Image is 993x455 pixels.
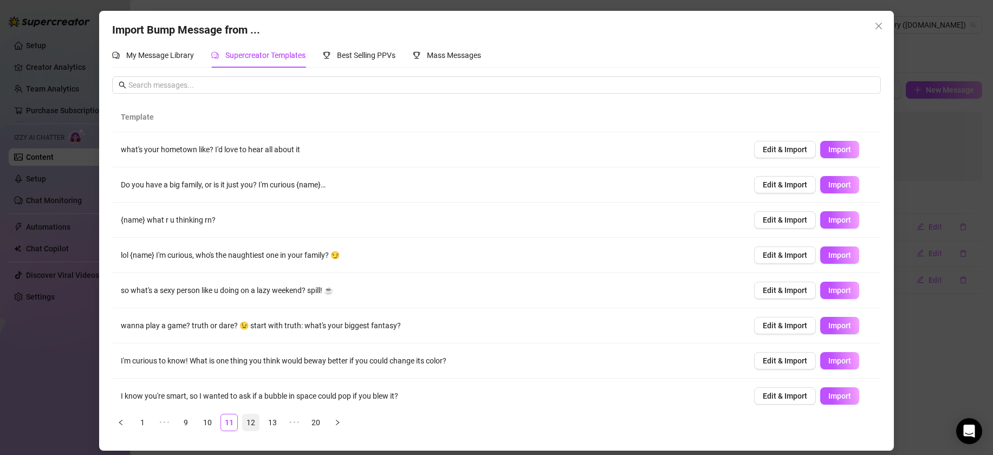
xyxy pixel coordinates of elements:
span: Edit & Import [763,356,807,365]
li: 11 [220,414,238,431]
button: Import [820,246,859,264]
span: comment [211,51,219,59]
button: Import [820,352,859,369]
span: Edit & Import [763,180,807,189]
li: 13 [264,414,281,431]
span: trophy [413,51,420,59]
td: wanna play a game? truth or dare? 😉 start with truth: what's your biggest fantasy? [112,308,745,343]
span: left [118,419,124,426]
span: Best Selling PPVs [337,51,395,60]
div: Open Intercom Messenger [956,418,982,444]
li: Next Page [329,414,346,431]
span: ••• [155,414,173,431]
a: 13 [264,414,281,431]
span: Mass Messages [427,51,481,60]
span: Import [828,286,851,295]
button: Import [820,282,859,299]
span: Import [828,216,851,224]
button: Close [870,17,887,35]
li: 12 [242,414,259,431]
span: Import [828,251,851,259]
button: Edit & Import [754,282,816,299]
span: Import [828,356,851,365]
span: Edit & Import [763,145,807,154]
span: Close [870,22,887,30]
a: 12 [243,414,259,431]
span: My Message Library [126,51,194,60]
li: Previous Page [112,414,129,431]
td: {name} what r u thinking rn? [112,203,745,238]
td: Do you have a big family, or is it just you? I'm curious {name}… [112,167,745,203]
button: Import [820,141,859,158]
a: 10 [199,414,216,431]
button: Import [820,176,859,193]
td: what's your hometown like? I'd love to hear all about it [112,132,745,167]
a: 20 [308,414,324,431]
span: Edit & Import [763,286,807,295]
li: Previous 5 Pages [155,414,173,431]
button: Edit & Import [754,246,816,264]
input: Search messages... [128,79,874,91]
td: I know you're smart, so I wanted to ask if a bubble in space could pop if you blew it? [112,379,745,414]
span: Import [828,321,851,330]
span: Edit & Import [763,216,807,224]
span: Import [828,145,851,154]
span: comment [112,51,120,59]
li: 10 [199,414,216,431]
button: Import [820,211,859,229]
li: 20 [307,414,324,431]
span: Edit & Import [763,392,807,400]
span: Edit & Import [763,251,807,259]
button: Edit & Import [754,387,816,405]
li: Next 5 Pages [285,414,303,431]
td: I'm curious to know! What is one thing you think would beway better if you could change its color? [112,343,745,379]
span: Edit & Import [763,321,807,330]
button: Edit & Import [754,176,816,193]
span: close [874,22,883,30]
button: right [329,414,346,431]
li: 9 [177,414,194,431]
span: Import [828,180,851,189]
button: Import [820,317,859,334]
span: search [119,81,126,89]
button: left [112,414,129,431]
span: trophy [323,51,330,59]
span: ••• [285,414,303,431]
span: Import [828,392,851,400]
a: 11 [221,414,237,431]
a: 1 [134,414,151,431]
a: 9 [178,414,194,431]
span: right [334,419,341,426]
span: Import Bump Message from ... [112,23,260,36]
button: Edit & Import [754,352,816,369]
td: lol {name} I'm curious, who's the naughtiest one in your family? 😏 [112,238,745,273]
button: Edit & Import [754,317,816,334]
li: 1 [134,414,151,431]
button: Edit & Import [754,141,816,158]
th: Template [112,102,745,132]
button: Edit & Import [754,211,816,229]
button: Import [820,387,859,405]
td: so what's a sexy person like u doing on a lazy weekend? spill! ☕ [112,273,745,308]
span: Supercreator Templates [225,51,306,60]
